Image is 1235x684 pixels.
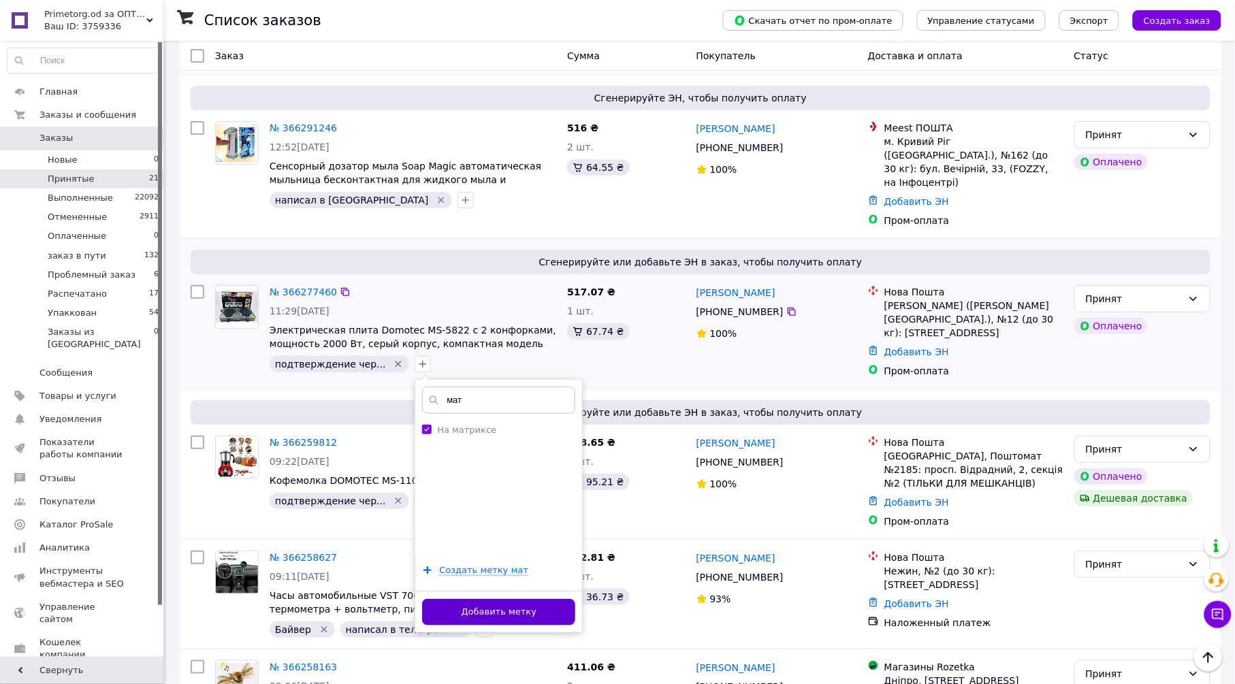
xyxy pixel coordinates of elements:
span: Каталог ProSale [39,519,113,531]
span: 100% [710,164,737,175]
button: Управление статусами [917,10,1046,31]
span: 132 [144,250,159,262]
span: Доставка и оплата [868,50,963,61]
div: Принят [1086,666,1183,681]
button: Создать заказ [1133,10,1221,31]
span: Оплаченные [48,230,106,242]
div: Наложенный платеж [884,616,1063,630]
span: 411.06 ₴ [567,662,615,672]
span: 0 [154,230,159,242]
div: [GEOGRAPHIC_DATA], Поштомат №2185: просп. Відрадний, 2, секція №2 (ТІЛЬКИ ДЛЯ МЕШКАНЦІВ) [884,449,1063,490]
span: Сгенерируйте или добавьте ЭН в заказ, чтобы получить оплату [196,255,1205,269]
a: Добавить ЭН [884,497,949,508]
span: написал в телеграм [346,624,447,635]
svg: Удалить метку [393,359,404,370]
span: Распечатано [48,288,107,300]
h1: Список заказов [204,12,321,29]
div: Пром-оплата [884,515,1063,528]
button: Наверх [1194,643,1223,672]
img: Фото товару [216,291,258,323]
a: Добавить ЭН [884,346,949,357]
a: № 366277460 [270,287,337,297]
img: Фото товару [216,551,258,593]
div: Оплачено [1074,154,1148,170]
span: заказ в пути [48,250,106,262]
span: [PHONE_NUMBER] [696,572,784,583]
a: № 366258163 [270,662,337,672]
span: Скачать отчет по пром-оплате [734,14,893,27]
div: м. Кривий Ріг ([GEOGRAPHIC_DATA].), №162 (до 30 кг): бул. Вечірній, 33, (FOZZY, на Інфоцентрі) [884,135,1063,189]
span: Байвер [275,624,311,635]
svg: Удалить метку [436,195,447,206]
span: Проблемный заказ [48,269,135,281]
span: 12:52[DATE] [270,142,330,152]
span: 09:11[DATE] [270,571,330,582]
span: [PHONE_NUMBER] [696,142,784,153]
span: 758.65 ₴ [567,437,615,448]
span: 0 [154,154,159,166]
img: Фото товару [216,123,258,163]
img: Фото товару [216,438,258,477]
div: 67.74 ₴ [567,323,629,340]
div: Принят [1086,127,1183,142]
span: 302.81 ₴ [567,552,615,563]
a: Часы автомобильные VST 7009V подсветка + 2 термометра + вольтметр, питание от аккумулятора авто 1... [270,590,534,628]
span: [PHONE_NUMBER] [696,457,784,468]
a: № 366291246 [270,123,337,133]
span: Сообщения [39,367,93,379]
div: Нова Пошта [884,551,1063,564]
span: Экспорт [1070,16,1108,26]
span: Статус [1074,50,1109,61]
span: 0 [154,326,159,351]
span: Инструменты вебмастера и SEO [39,565,126,589]
div: 95.21 ₴ [567,474,629,490]
a: Добавить ЭН [884,598,949,609]
span: Заказы и сообщения [39,109,136,121]
span: Сумма [567,50,600,61]
span: Упаккован [48,307,97,319]
div: Принят [1086,557,1183,572]
a: Электрическая плита Domotec MS-5822 с 2 конфорками, мощность 2000 Вт, серый корпус, компактная мо... [270,325,556,349]
a: Фото товару [215,121,259,165]
input: Напишите название метки [422,387,575,414]
div: 64.55 ₴ [567,159,629,176]
span: 100% [710,328,737,339]
div: Оплачено [1074,318,1148,334]
span: Создать метку мат [439,565,528,576]
div: 36.73 ₴ [567,589,629,605]
span: Покупатели [39,495,95,508]
span: Аналитика [39,542,90,554]
span: подтверждение чер... [275,495,386,506]
span: Принятые [48,173,95,185]
span: Кошелек компании [39,636,126,661]
span: 17 [149,288,159,300]
a: Кофемолка DOMOTEC MS-1108 Красная (250Вт, 250г) [270,475,539,486]
span: 54 [149,307,159,319]
div: Дешевая доставка [1074,490,1193,506]
a: [PERSON_NAME] [696,661,775,674]
a: Сенсорный дозатор мыла Soap Magic автоматическая мыльница бесконтактная для жидкого мыла и антисе... [270,161,541,199]
a: Фото товару [215,285,259,329]
span: Главная [39,86,78,98]
a: № 366258627 [270,552,337,563]
a: Фото товару [215,551,259,594]
span: Заказ [215,50,244,61]
input: Поиск [7,48,159,73]
div: Meest ПОШТА [884,121,1063,135]
span: 09:22[DATE] [270,456,330,467]
div: Нова Пошта [884,285,1063,299]
span: Отзывы [39,472,76,485]
span: Создать заказ [1144,16,1210,26]
a: [PERSON_NAME] [696,436,775,450]
span: Товары и услуги [39,390,116,402]
span: Сгенерируйте ЭН, чтобы получить оплату [196,91,1205,105]
div: Оплачено [1074,468,1148,485]
svg: Удалить метку [393,495,404,506]
span: 2 шт. [567,142,594,152]
span: Заказы из [GEOGRAPHIC_DATA] [48,326,154,351]
span: 21 [149,173,159,185]
span: 93% [710,593,731,604]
